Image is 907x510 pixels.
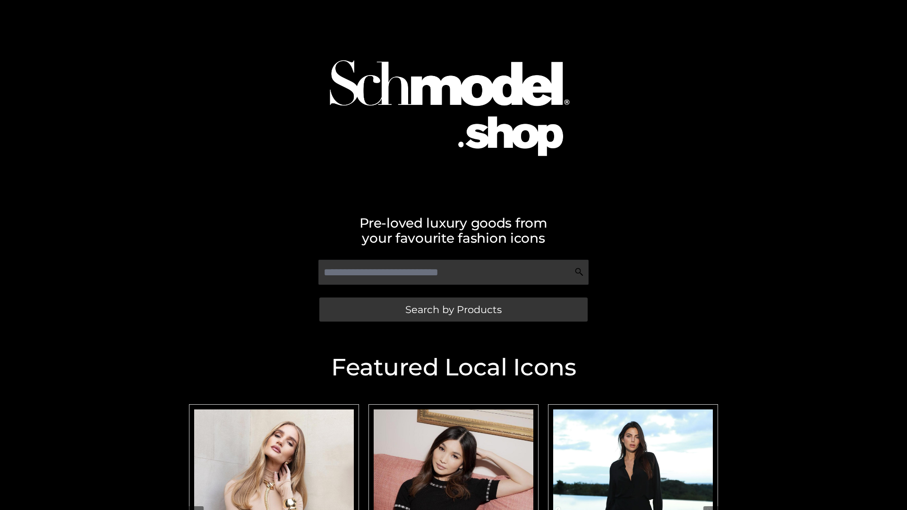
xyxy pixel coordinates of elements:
img: Search Icon [574,267,584,277]
span: Search by Products [405,305,502,314]
h2: Pre-loved luxury goods from your favourite fashion icons [184,215,723,246]
h2: Featured Local Icons​ [184,356,723,379]
a: Search by Products [319,297,588,322]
